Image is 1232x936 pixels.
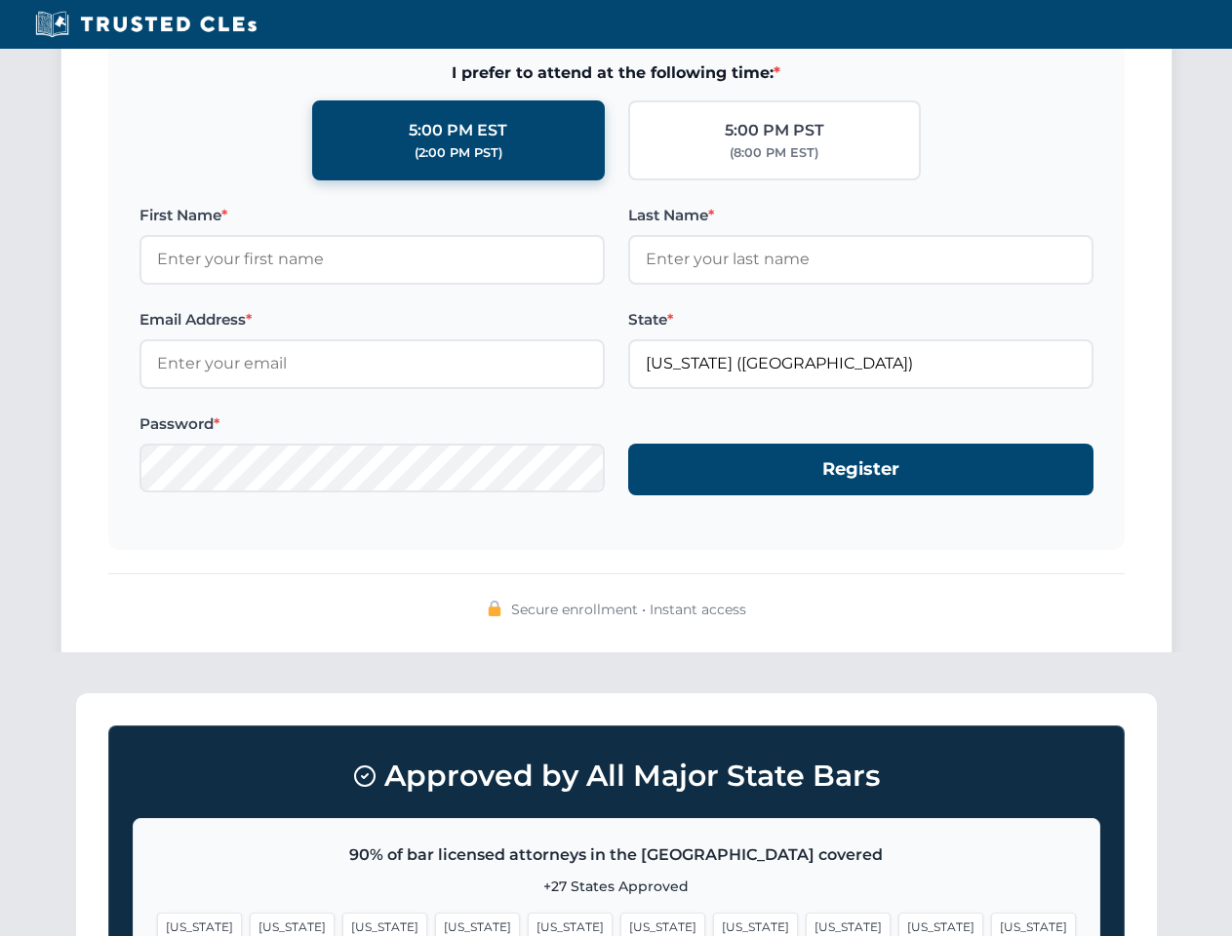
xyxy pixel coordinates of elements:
[730,143,818,163] div: (8:00 PM EST)
[139,60,1093,86] span: I prefer to attend at the following time:
[409,118,507,143] div: 5:00 PM EST
[139,308,605,331] label: Email Address
[29,10,262,39] img: Trusted CLEs
[628,339,1093,388] input: Florida (FL)
[725,118,824,143] div: 5:00 PM PST
[139,339,605,388] input: Enter your email
[139,235,605,284] input: Enter your first name
[139,204,605,227] label: First Name
[157,876,1076,897] p: +27 States Approved
[628,308,1093,331] label: State
[157,842,1076,868] p: 90% of bar licensed attorneys in the [GEOGRAPHIC_DATA] covered
[487,601,502,616] img: 🔒
[133,750,1100,802] h3: Approved by All Major State Bars
[628,204,1093,227] label: Last Name
[415,143,502,163] div: (2:00 PM PST)
[511,599,746,620] span: Secure enrollment • Instant access
[628,235,1093,284] input: Enter your last name
[139,412,605,436] label: Password
[628,444,1093,495] button: Register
